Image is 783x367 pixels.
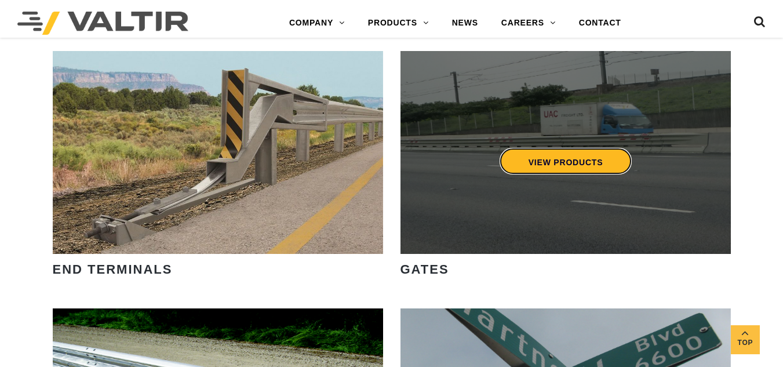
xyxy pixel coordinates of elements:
[499,148,632,175] a: VIEW PRODUCTS
[17,12,188,35] img: Valtir
[356,12,440,35] a: PRODUCTS
[53,262,173,277] strong: END TERMINALS
[731,337,760,350] span: Top
[278,12,356,35] a: COMPANY
[490,12,567,35] a: CAREERS
[567,12,633,35] a: CONTACT
[440,12,490,35] a: NEWS
[731,325,760,354] a: Top
[400,262,449,277] strong: GATES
